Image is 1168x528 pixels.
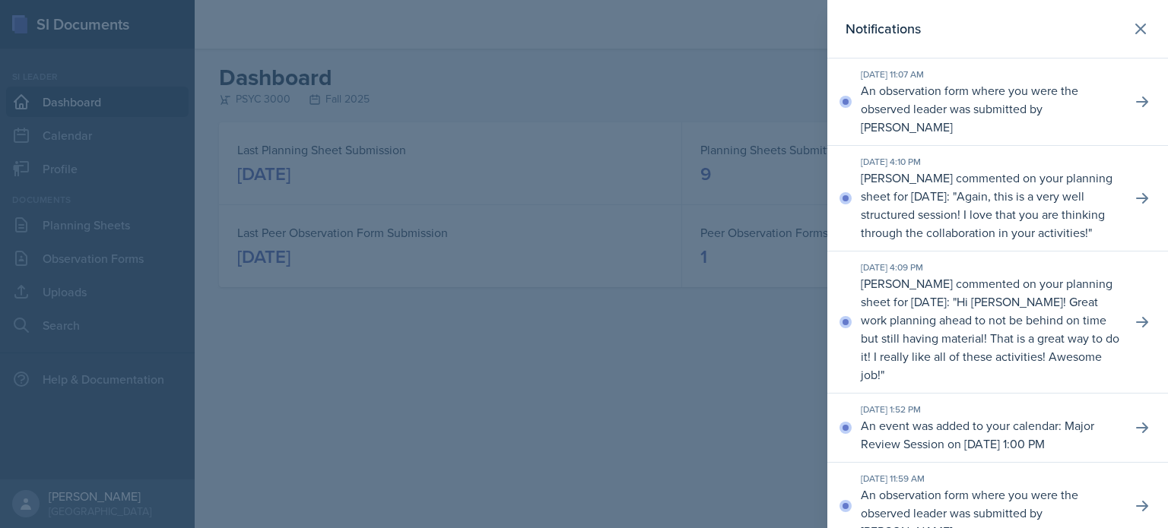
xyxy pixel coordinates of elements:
[861,188,1105,241] p: Again, this is a very well structured session! I love that you are thinking through the collabora...
[861,155,1119,169] div: [DATE] 4:10 PM
[861,403,1119,416] div: [DATE] 1:52 PM
[861,472,1119,485] div: [DATE] 11:59 AM
[861,261,1119,274] div: [DATE] 4:09 PM
[846,18,921,40] h2: Notifications
[861,293,1119,383] p: Hi [PERSON_NAME]! Great work planning ahead to not be behind on time but still having material! T...
[861,274,1119,384] p: [PERSON_NAME] commented on your planning sheet for [DATE]: " "
[861,416,1119,453] p: An event was added to your calendar: Major Review Session on [DATE] 1:00 PM
[861,68,1119,81] div: [DATE] 11:07 AM
[861,81,1119,136] p: An observation form where you were the observed leader was submitted by [PERSON_NAME]
[861,169,1119,242] p: [PERSON_NAME] commented on your planning sheet for [DATE]: " "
